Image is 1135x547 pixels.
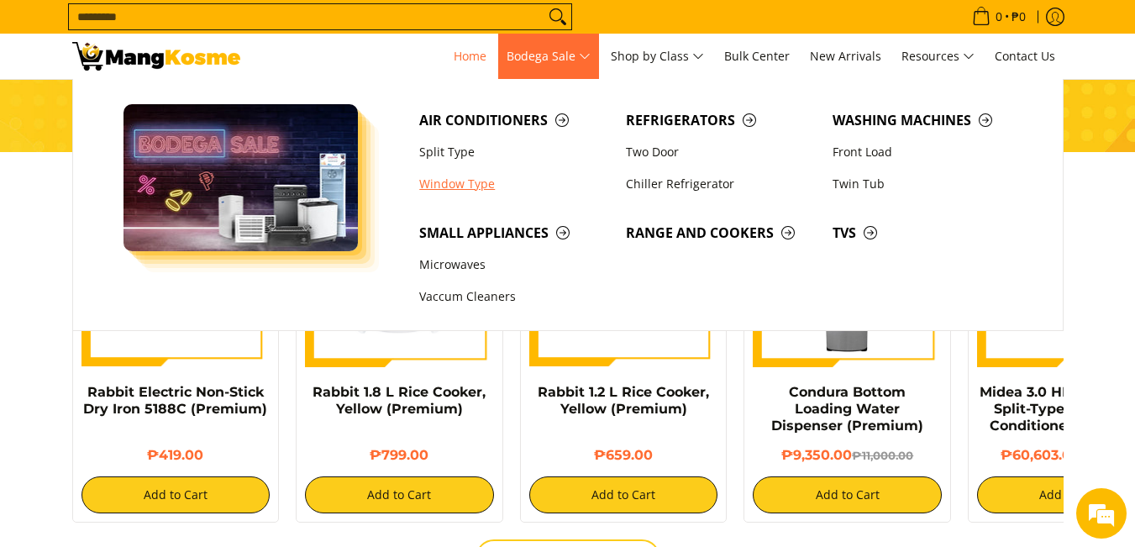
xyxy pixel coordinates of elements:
span: Contact Us [995,48,1055,64]
span: We're online! [97,166,232,335]
nav: Main Menu [257,34,1064,79]
textarea: Type your message and hit 'Enter' [8,366,320,425]
a: Vaccum Cleaners [411,281,617,313]
a: Washing Machines [824,104,1031,136]
a: New Arrivals [801,34,890,79]
div: Chat with us now [87,94,282,116]
h6: ₱659.00 [529,447,718,464]
a: Home [445,34,495,79]
a: Air Conditioners [411,104,617,136]
button: Add to Cart [81,476,271,513]
h6: ₱419.00 [81,447,271,464]
a: Twin Tub [824,168,1031,200]
a: Shop by Class [602,34,712,79]
del: ₱11,000.00 [852,449,913,462]
span: Range and Cookers [626,223,816,244]
a: Refrigerators [617,104,824,136]
h6: ₱9,350.00 [753,447,942,464]
a: Microwaves [411,249,617,281]
h6: ₱799.00 [305,447,494,464]
span: Home [454,48,486,64]
span: Air Conditioners [419,110,609,131]
button: Add to Cart [753,476,942,513]
span: Bulk Center [724,48,790,64]
span: Refrigerators [626,110,816,131]
button: Add to Cart [305,476,494,513]
span: Bodega Sale [507,46,591,67]
img: Mang Kosme: Your Home Appliances Warehouse Sale Partner! [72,42,240,71]
a: Bodega Sale [498,34,599,79]
div: Minimize live chat window [276,8,316,49]
a: Split Type [411,136,617,168]
a: Contact Us [986,34,1064,79]
a: Range and Cookers [617,217,824,249]
a: Small Appliances [411,217,617,249]
span: Resources [901,46,975,67]
a: Rabbit 1.8 L Rice Cooker, Yellow (Premium) [313,384,486,417]
a: Two Door [617,136,824,168]
span: Small Appliances [419,223,609,244]
a: Rabbit Electric Non-Stick Dry Iron 5188C (Premium) [83,384,267,417]
button: Add to Cart [529,476,718,513]
span: Washing Machines [833,110,1022,131]
span: • [967,8,1031,26]
a: Window Type [411,168,617,200]
span: New Arrivals [810,48,881,64]
span: Shop by Class [611,46,704,67]
span: TVs [833,223,1022,244]
button: Search [544,4,571,29]
a: TVs [824,217,1031,249]
a: Resources [893,34,983,79]
img: Bodega Sale [123,104,359,251]
a: Rabbit 1.2 L Rice Cooker, Yellow (Premium) [538,384,709,417]
span: 0 [993,11,1005,23]
a: Condura Bottom Loading Water Dispenser (Premium) [771,384,923,434]
span: ₱0 [1009,11,1028,23]
a: Chiller Refrigerator [617,168,824,200]
a: Front Load [824,136,1031,168]
a: Bulk Center [716,34,798,79]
